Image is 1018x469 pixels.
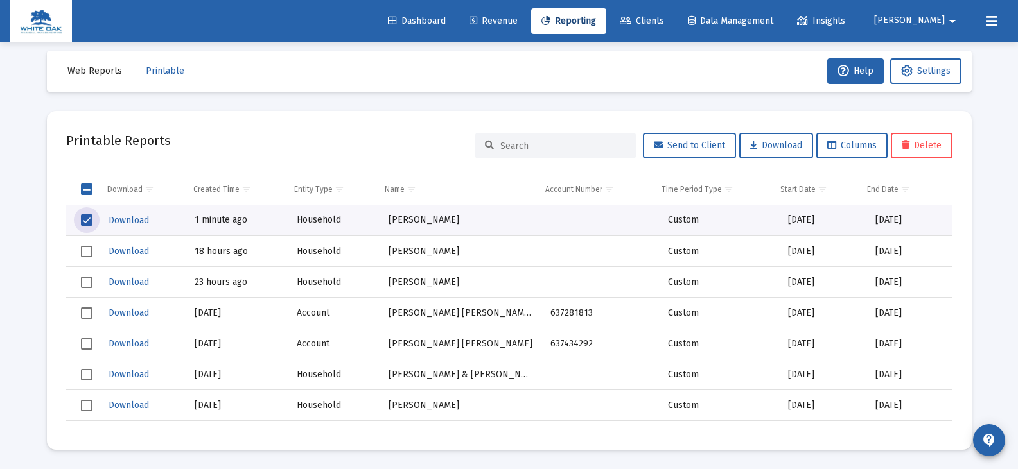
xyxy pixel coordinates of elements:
[780,184,816,194] div: Start Date
[107,365,150,384] button: Download
[81,431,92,442] div: Select row
[659,205,779,236] td: Custom
[388,15,446,26] span: Dashboard
[107,273,150,291] button: Download
[827,140,877,151] span: Columns
[779,421,866,452] td: [DATE]
[739,133,813,158] button: Download
[541,298,659,328] td: 637281813
[659,328,779,359] td: Custom
[610,8,674,34] a: Clients
[380,328,542,359] td: [PERSON_NAME] [PERSON_NAME]
[541,328,659,359] td: 637434292
[917,65,951,76] span: Settings
[145,184,154,194] span: Show filter options for column 'Download'
[407,184,416,194] span: Show filter options for column 'Name'
[385,184,405,194] div: Name
[866,328,952,359] td: [DATE]
[900,184,910,194] span: Show filter options for column 'End Date'
[866,298,952,328] td: [DATE]
[470,15,518,26] span: Revenue
[20,8,62,34] img: Dashboard
[816,133,888,158] button: Columns
[107,396,150,414] button: Download
[859,8,976,33] button: [PERSON_NAME]
[779,359,866,390] td: [DATE]
[531,8,606,34] a: Reporting
[858,174,943,205] td: Column End Date
[866,359,952,390] td: [DATE]
[541,15,596,26] span: Reporting
[380,359,542,390] td: [PERSON_NAME] & [PERSON_NAME]
[107,184,143,194] div: Download
[81,338,92,350] div: Select row
[288,390,380,421] td: Household
[186,298,287,328] td: [DATE]
[109,277,149,287] span: Download
[81,369,92,380] div: Select row
[838,65,873,76] span: Help
[146,65,184,76] span: Printable
[109,246,149,257] span: Download
[459,8,528,34] a: Revenue
[285,174,376,205] td: Column Entity Type
[818,184,827,194] span: Show filter options for column 'Start Date'
[288,205,380,236] td: Household
[891,133,952,158] button: Delete
[81,214,92,226] div: Select row
[109,215,149,226] span: Download
[380,236,542,267] td: [PERSON_NAME]
[81,183,92,195] div: Select all
[688,15,773,26] span: Data Management
[288,236,380,267] td: Household
[186,328,287,359] td: [DATE]
[779,390,866,421] td: [DATE]
[653,174,771,205] td: Column Time Period Type
[81,400,92,411] div: Select row
[186,205,287,236] td: 1 minute ago
[874,15,945,26] span: [PERSON_NAME]
[787,8,856,34] a: Insights
[659,298,779,328] td: Custom
[981,432,997,448] mat-icon: contact_support
[536,174,653,205] td: Column Account Number
[107,242,150,260] button: Download
[380,390,542,421] td: [PERSON_NAME]
[294,184,333,194] div: Entity Type
[380,205,542,236] td: [PERSON_NAME]
[659,390,779,421] td: Custom
[81,307,92,319] div: Select row
[779,298,866,328] td: [DATE]
[288,328,380,359] td: Account
[376,174,536,205] td: Column Name
[109,369,149,380] span: Download
[193,184,240,194] div: Created Time
[186,359,287,390] td: [DATE]
[378,8,456,34] a: Dashboard
[866,236,952,267] td: [DATE]
[866,421,952,452] td: [DATE]
[109,338,149,349] span: Download
[380,267,542,298] td: [PERSON_NAME]
[136,58,195,84] button: Printable
[902,140,942,151] span: Delete
[184,174,285,205] td: Column Created Time
[186,267,287,298] td: 23 hours ago
[81,246,92,257] div: Select row
[380,298,542,328] td: Nardontonia, Teresa TOD 1 Individual
[288,359,380,390] td: Household
[66,174,952,431] div: Data grid
[779,236,866,267] td: [DATE]
[866,390,952,421] td: [DATE]
[545,184,602,194] div: Account Number
[109,307,149,318] span: Download
[98,174,185,205] td: Column Download
[620,15,664,26] span: Clients
[866,267,952,298] td: [DATE]
[867,184,899,194] div: End Date
[57,58,132,84] button: Web Reports
[67,65,122,76] span: Web Reports
[659,236,779,267] td: Custom
[186,236,287,267] td: 18 hours ago
[241,184,251,194] span: Show filter options for column 'Created Time'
